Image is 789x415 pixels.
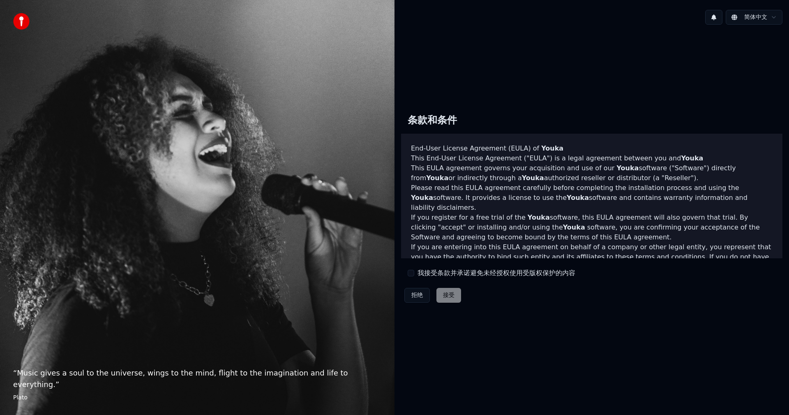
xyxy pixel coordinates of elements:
[411,153,773,163] p: This End-User License Agreement ("EULA") is a legal agreement between you and
[411,194,433,202] span: Youka
[522,174,544,182] span: Youka
[411,183,773,213] p: Please read this EULA agreement carefully before completing the installation process and using th...
[528,213,550,221] span: Youka
[401,107,464,134] div: 条款和条件
[411,144,773,153] h3: End-User License Agreement (EULA) of
[563,223,585,231] span: Youka
[13,13,30,30] img: youka
[404,288,430,303] button: 拒绝
[13,367,381,390] p: “ Music gives a soul to the universe, wings to the mind, flight to the imagination and life to ev...
[418,268,575,278] label: 我接受条款并承诺避免未经授权使用受版权保护的内容
[616,164,639,172] span: Youka
[681,154,703,162] span: Youka
[426,174,448,182] span: Youka
[411,213,773,242] p: If you register for a free trial of the software, this EULA agreement will also govern that trial...
[411,242,773,282] p: If you are entering into this EULA agreement on behalf of a company or other legal entity, you re...
[411,163,773,183] p: This EULA agreement governs your acquisition and use of our software ("Software") directly from o...
[13,394,381,402] footer: Plato
[567,194,589,202] span: Youka
[541,144,563,152] span: Youka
